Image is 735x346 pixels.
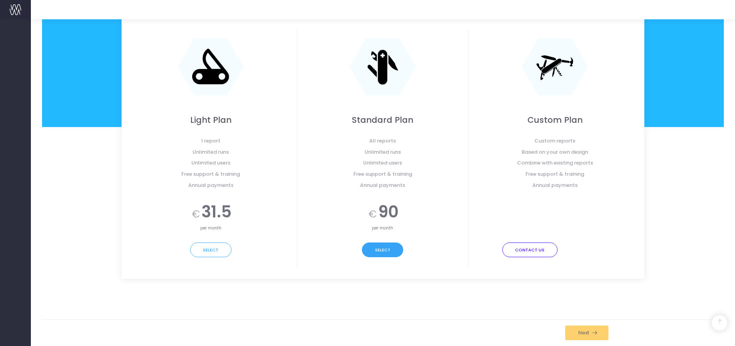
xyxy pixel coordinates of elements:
[303,115,463,125] h2: Standard Plan
[200,225,221,231] span: per month
[303,158,463,169] span: Unlimited users
[475,180,635,191] span: Annual payments
[576,330,589,336] span: Next
[190,243,231,257] button: Select
[502,243,558,257] button: Contact Us
[131,115,291,125] h2: Light Plan
[363,48,402,86] img: knife-std.png
[131,180,291,191] span: Annual payments
[378,200,399,224] span: 90
[191,48,230,86] img: knife-simple.png
[131,158,291,169] span: Unlimited users
[565,326,608,340] button: Next
[475,136,635,147] span: Custom reports
[368,207,377,222] span: €
[303,169,463,180] span: Free support & training
[131,136,291,147] span: 1 report
[192,207,200,222] span: €
[372,225,393,231] span: per month
[303,147,463,158] span: Unlimited runs
[475,147,635,158] span: Based on your own design
[475,169,635,180] span: Free support & training
[475,115,635,125] h2: Custom Plan
[536,48,574,86] img: knife-complex.png
[201,200,231,224] span: 31.5
[362,243,403,257] button: Select
[131,147,291,158] span: Unlimited runs
[475,158,635,169] span: Combine with existing reports
[303,180,463,191] span: Annual payments
[131,169,291,180] span: Free support & training
[303,136,463,147] span: All reports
